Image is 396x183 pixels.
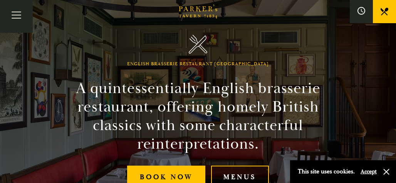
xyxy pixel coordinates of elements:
img: Parker's Tavern Brasserie Cambridge [189,35,208,54]
p: This site uses cookies. [298,166,355,177]
h2: A quintessentially English brasserie restaurant, offering homely British classics with some chara... [53,79,343,153]
h1: English Brasserie Restaurant [GEOGRAPHIC_DATA] [127,61,269,67]
button: Accept [361,168,377,175]
button: Close and accept [383,168,390,176]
